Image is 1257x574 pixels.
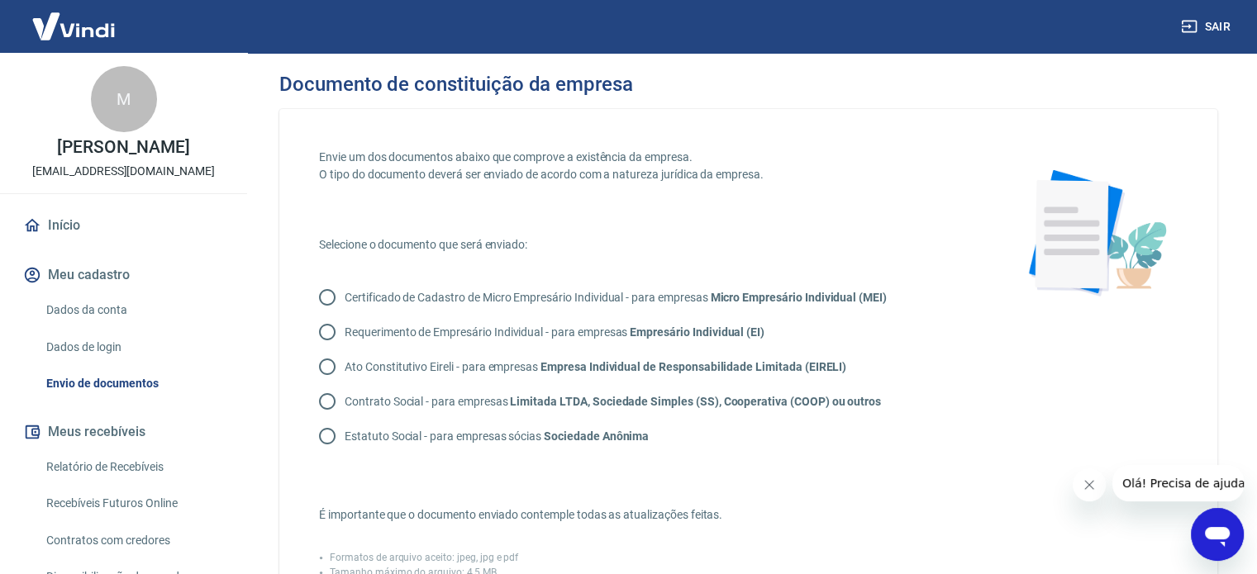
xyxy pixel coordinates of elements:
[279,73,633,96] h3: Documento de constituição da empresa
[544,429,649,443] strong: Sociedade Anônima
[40,330,227,364] a: Dados de login
[57,139,189,156] p: [PERSON_NAME]
[40,367,227,401] a: Envio de documentos
[319,506,973,524] p: É importante que o documento enviado contemple todas as atualizações feitas.
[1112,465,1244,501] iframe: Mensagem da empresa
[32,163,215,180] p: [EMAIL_ADDRESS][DOMAIN_NAME]
[345,289,887,306] p: Certificado de Cadastro de Micro Empresário Individual - para empresas
[40,450,227,484] a: Relatório de Recebíveis
[345,428,649,445] p: Estatuto Social - para empresas sócias
[10,12,139,25] span: Olá! Precisa de ajuda?
[319,166,973,183] p: O tipo do documento deverá ser enviado de acordo com a natureza jurídica da empresa.
[20,1,127,51] img: Vindi
[20,207,227,244] a: Início
[40,293,227,327] a: Dados da conta
[710,291,886,304] strong: Micro Empresário Individual (MEI)
[319,149,973,166] p: Envie um dos documentos abaixo que comprove a existência da empresa.
[345,324,764,341] p: Requerimento de Empresário Individual - para empresas
[40,486,227,520] a: Recebíveis Futuros Online
[91,66,157,132] div: M
[1012,149,1178,314] img: foto-documento-flower.19a65ad63fe92b90d685.png
[330,550,518,565] p: Formatos de arquivo aceito: jpeg, jpg e pdf
[20,414,227,450] button: Meus recebíveis
[1178,12,1237,42] button: Sair
[345,393,881,410] p: Contrato Social - para empresas
[20,257,227,293] button: Meu cadastro
[630,325,764,339] strong: Empresário Individual (EI)
[40,524,227,557] a: Contratos com credores
[1191,508,1244,561] iframe: Botão para abrir a janela de mensagens
[510,395,881,408] strong: Limitada LTDA, Sociedade Simples (SS), Cooperativa (COOP) ou outros
[345,358,846,376] p: Ato Constitutivo Eireli - para empresas
[540,360,846,373] strong: Empresa Individual de Responsabilidade Limitada (EIRELI)
[1073,468,1106,501] iframe: Fechar mensagem
[319,236,973,254] p: Selecione o documento que será enviado:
